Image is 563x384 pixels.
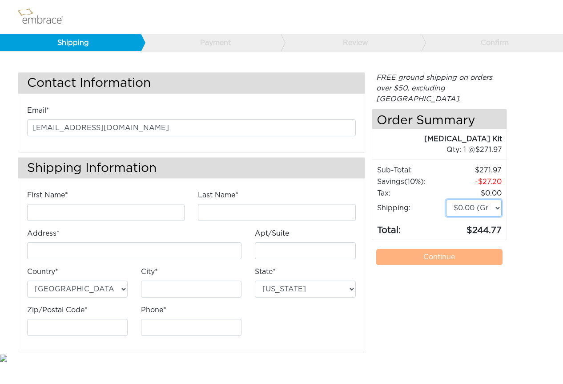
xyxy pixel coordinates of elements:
h3: Shipping Information [18,158,365,179]
label: First Name* [27,190,68,200]
label: Zip/Postal Code* [27,305,88,315]
span: (10%) [404,178,424,185]
h3: Contact Information [18,73,365,94]
a: Payment [141,34,281,51]
label: Phone* [141,305,166,315]
label: City* [141,266,158,277]
td: Tax: [377,188,446,199]
a: Continue [376,249,503,265]
a: Review [281,34,422,51]
td: 27.20 [446,176,502,188]
label: Address* [27,228,60,239]
label: Apt/Suite [255,228,289,239]
span: 271.97 [475,146,502,153]
td: Sub-Total: [377,164,446,176]
label: State* [255,266,276,277]
label: Email* [27,105,49,116]
td: Shipping: [377,199,446,217]
td: 244.77 [446,217,502,237]
td: Total: [377,217,446,237]
label: Last Name* [198,190,238,200]
img: logo.png [16,6,73,28]
h4: Order Summary [372,109,507,129]
td: 271.97 [446,164,502,176]
td: Savings : [377,176,446,188]
a: Confirm [421,34,562,51]
td: 0.00 [446,188,502,199]
div: 1 @ [383,144,502,155]
div: [MEDICAL_DATA] Kit [372,134,502,144]
label: Country* [27,266,58,277]
div: FREE ground shipping on orders over $50, excluding [GEOGRAPHIC_DATA]. [372,72,507,104]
